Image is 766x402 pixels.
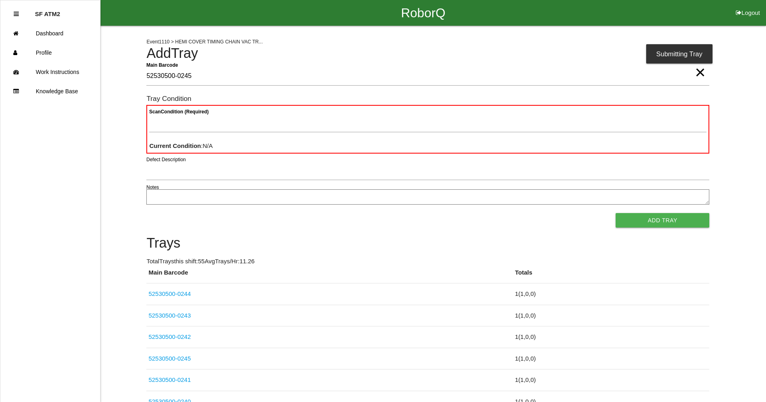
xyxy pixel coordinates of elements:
[146,39,263,45] span: Event 1110 > HEMI COVER TIMING CHAIN VAC TR...
[513,326,710,348] td: 1 ( 1 , 0 , 0 )
[148,355,191,362] a: 52530500-0245
[146,95,709,103] h6: Tray Condition
[146,268,513,283] th: Main Barcode
[513,305,710,326] td: 1 ( 1 , 0 , 0 )
[513,268,710,283] th: Totals
[148,312,191,319] a: 52530500-0243
[0,43,100,62] a: Profile
[35,4,60,17] p: SF ATM2
[146,236,709,251] h4: Trays
[148,290,191,297] a: 52530500-0244
[146,67,709,86] input: Required
[149,142,213,149] span: : N/A
[149,109,209,115] b: Scan Condition (Required)
[149,142,201,149] b: Current Condition
[0,82,100,101] a: Knowledge Base
[148,376,191,383] a: 52530500-0241
[146,184,159,191] label: Notes
[616,213,709,228] button: Add Tray
[146,62,178,68] b: Main Barcode
[146,156,186,163] label: Defect Description
[146,46,709,61] h4: Add Tray
[695,56,705,72] span: Clear Input
[146,257,709,266] p: Total Trays this shift: 55 Avg Trays /Hr: 11.26
[513,348,710,369] td: 1 ( 1 , 0 , 0 )
[513,283,710,305] td: 1 ( 1 , 0 , 0 )
[0,62,100,82] a: Work Instructions
[14,4,19,24] div: Close
[148,333,191,340] a: 52530500-0242
[513,369,710,391] td: 1 ( 1 , 0 , 0 )
[646,44,713,64] div: Submitting Tray
[0,24,100,43] a: Dashboard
